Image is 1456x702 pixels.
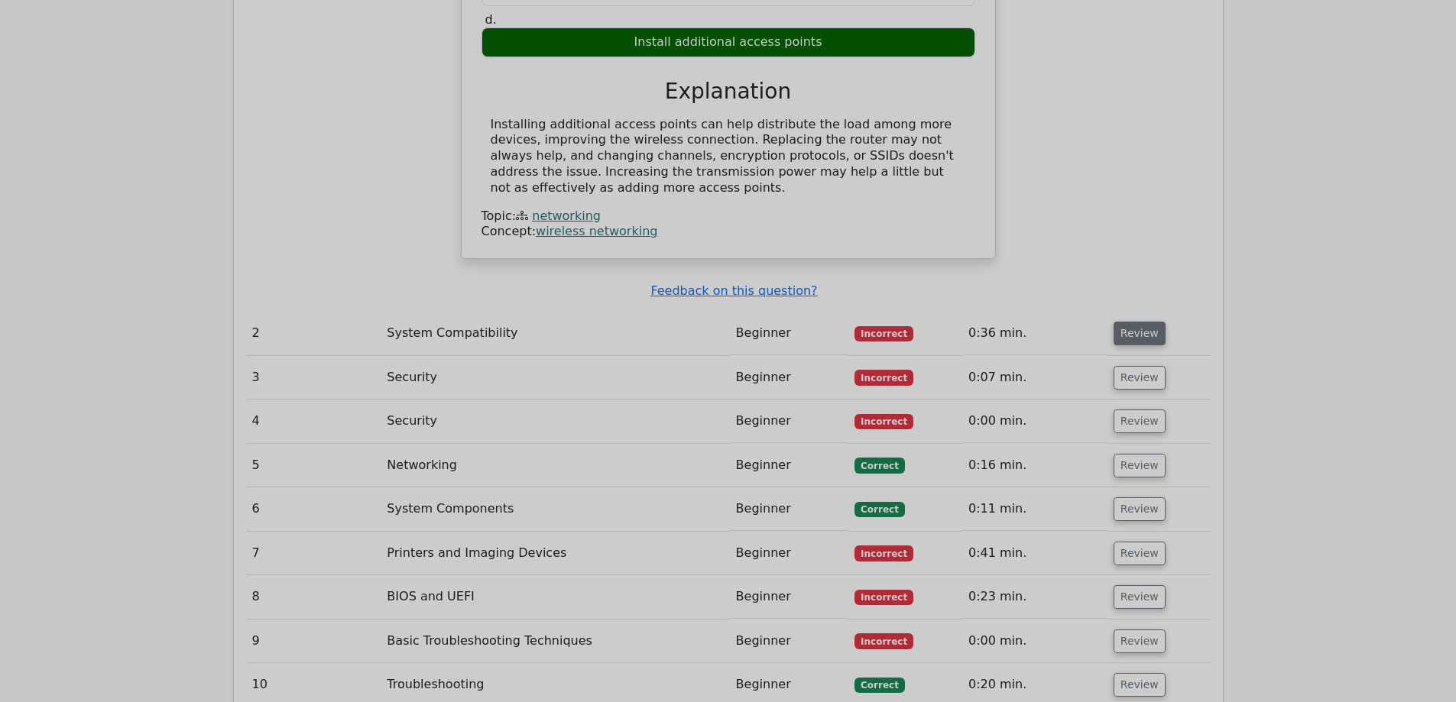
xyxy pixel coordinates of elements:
td: 0:11 min. [962,487,1107,531]
span: Correct [854,458,904,473]
td: 4 [246,400,381,443]
td: 9 [246,620,381,663]
td: 5 [246,444,381,487]
div: Topic: [482,209,975,225]
td: 2 [246,312,381,355]
div: Install additional access points [482,27,975,57]
button: Review [1114,585,1166,609]
span: Incorrect [854,545,913,561]
button: Review [1114,497,1166,521]
td: 6 [246,487,381,531]
div: Installing additional access points can help distribute the load among more devices, improving th... [491,117,966,196]
td: Beginner [730,444,849,487]
td: Networking [381,444,729,487]
td: 0:23 min. [962,575,1107,619]
button: Review [1114,629,1166,653]
button: Review [1114,542,1166,565]
td: System Components [381,487,729,531]
a: networking [532,209,601,223]
td: Basic Troubleshooting Techniques [381,620,729,663]
td: 0:41 min. [962,532,1107,575]
a: wireless networking [536,224,657,238]
span: Incorrect [854,414,913,429]
button: Review [1114,454,1166,477]
span: Incorrect [854,370,913,385]
h3: Explanation [491,79,966,105]
button: Review [1114,366,1166,390]
td: Beginner [730,356,849,400]
span: d. [485,12,497,27]
td: 0:00 min. [962,400,1107,443]
td: System Compatibility [381,312,729,355]
td: Beginner [730,575,849,619]
td: Beginner [730,312,849,355]
a: Feedback on this question? [650,283,817,298]
td: 7 [246,532,381,575]
td: 0:07 min. [962,356,1107,400]
td: Printers and Imaging Devices [381,532,729,575]
td: 0:00 min. [962,620,1107,663]
td: Security [381,356,729,400]
div: Concept: [482,224,975,240]
td: 0:36 min. [962,312,1107,355]
button: Review [1114,673,1166,697]
span: Incorrect [854,633,913,649]
td: Beginner [730,620,849,663]
td: BIOS and UEFI [381,575,729,619]
button: Review [1114,322,1166,345]
td: 3 [246,356,381,400]
span: Incorrect [854,326,913,341]
td: 0:16 min. [962,444,1107,487]
td: 8 [246,575,381,619]
td: Security [381,400,729,443]
td: Beginner [730,487,849,531]
span: Correct [854,502,904,517]
button: Review [1114,409,1166,433]
td: Beginner [730,400,849,443]
span: Correct [854,678,904,693]
td: Beginner [730,532,849,575]
span: Incorrect [854,590,913,605]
